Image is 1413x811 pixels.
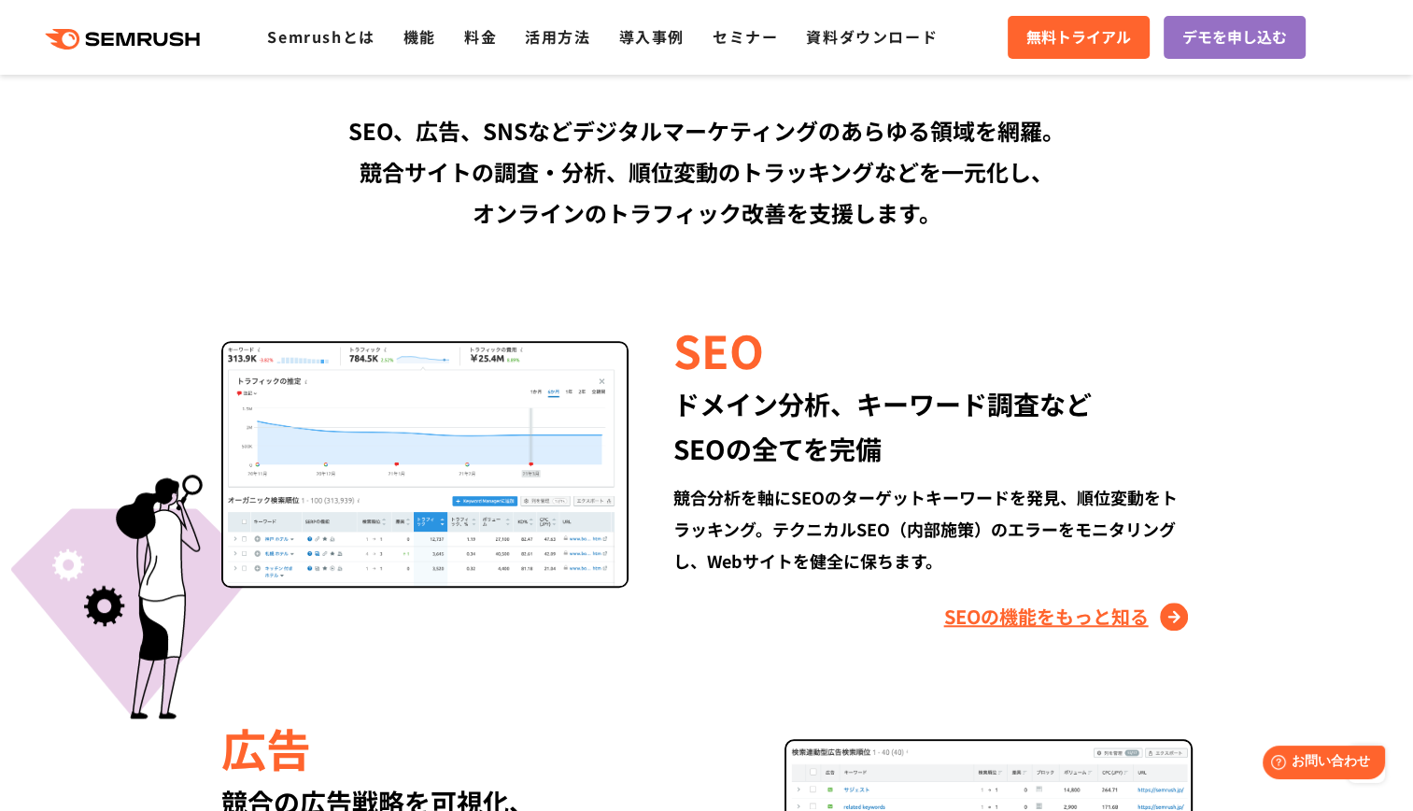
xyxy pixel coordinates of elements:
[403,25,436,48] a: 機能
[1008,16,1150,59] a: 無料トライアル
[267,25,374,48] a: Semrushとは
[525,25,590,48] a: 活用方法
[944,602,1193,632] a: SEOの機能をもっと知る
[619,25,685,48] a: 導入事例
[1247,738,1392,790] iframe: Help widget launcher
[1026,25,1131,50] span: 無料トライアル
[464,25,497,48] a: 料金
[170,110,1244,234] div: SEO、広告、SNSなどデジタルマーケティングのあらゆる領域を網羅。 競合サイトの調査・分析、順位変動のトラッキングなどを一元化し、 オンラインのトラフィック改善を支援します。
[1164,16,1306,59] a: デモを申し込む
[806,25,938,48] a: 資料ダウンロード
[673,318,1192,381] div: SEO
[673,381,1192,471] div: ドメイン分析、キーワード調査など SEOの全てを完備
[1182,25,1287,50] span: デモを申し込む
[673,481,1192,576] div: 競合分析を軸にSEOのターゲットキーワードを発見、順位変動をトラッキング。テクニカルSEO（内部施策）のエラーをモニタリングし、Webサイトを健全に保ちます。
[221,716,740,779] div: 広告
[713,25,778,48] a: セミナー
